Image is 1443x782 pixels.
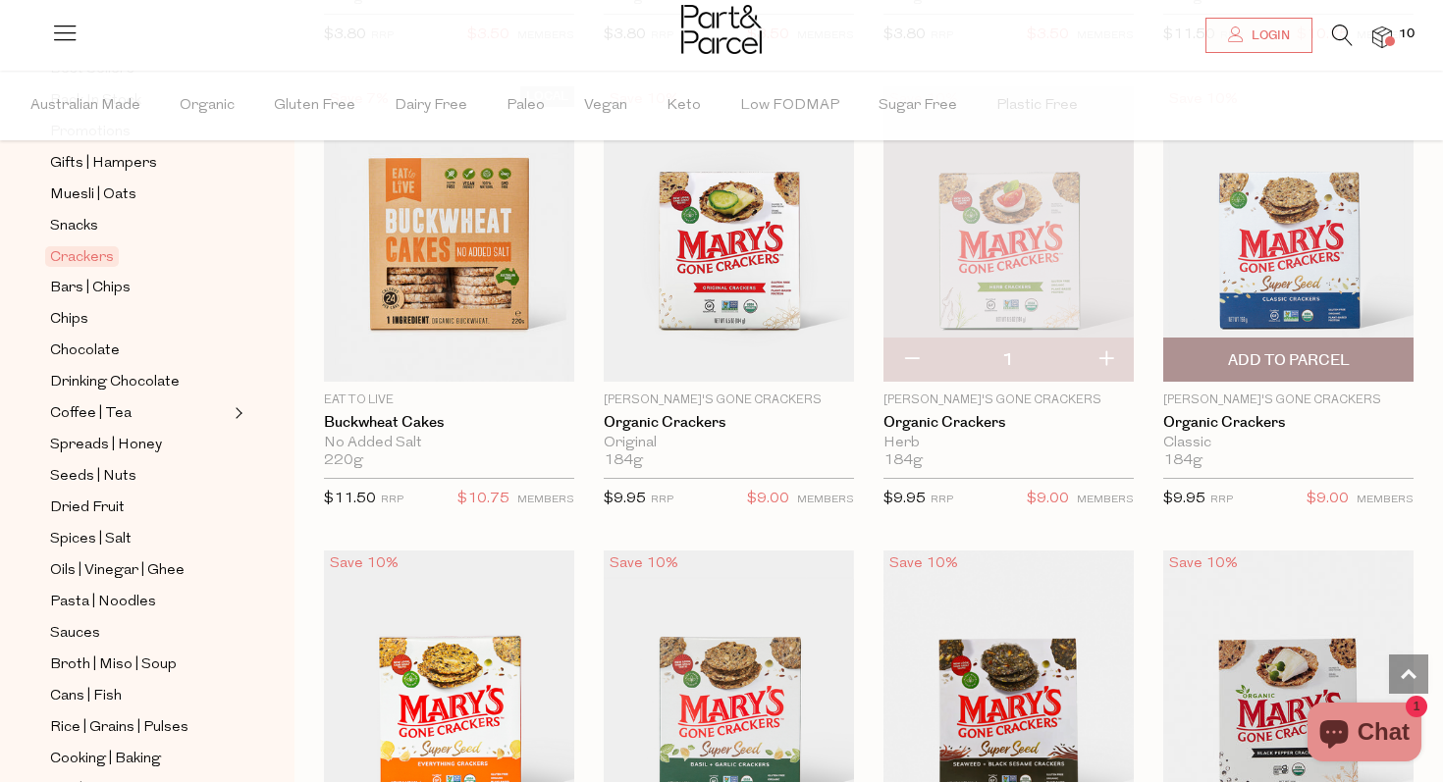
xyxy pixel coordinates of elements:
[604,550,684,577] div: Save 10%
[1027,487,1069,512] span: $9.00
[50,621,229,646] a: Sauces
[50,182,229,207] a: Muesli | Oats
[740,72,839,140] span: Low FODMAP
[747,487,789,512] span: $9.00
[30,72,140,140] span: Australian Made
[1163,414,1414,432] a: Organic Crackers
[883,86,1134,382] img: Organic Crackers
[1210,495,1233,505] small: RRP
[879,72,957,140] span: Sugar Free
[1163,338,1414,382] button: Add To Parcel
[584,72,627,140] span: Vegan
[50,622,100,646] span: Sauces
[604,435,854,452] div: Original
[883,492,926,506] span: $9.95
[50,183,136,207] span: Muesli | Oats
[1302,703,1427,766] inbox-online-store-chat: Shopify online store chat
[1205,18,1312,53] a: Login
[1163,492,1205,506] span: $9.95
[50,591,156,614] span: Pasta | Noodles
[883,452,923,470] span: 184g
[883,414,1134,432] a: Organic Crackers
[50,464,229,489] a: Seeds | Nuts
[931,495,953,505] small: RRP
[1077,495,1134,505] small: MEMBERS
[604,452,643,470] span: 184g
[1163,452,1202,470] span: 184g
[667,72,701,140] span: Keto
[50,308,88,332] span: Chips
[324,492,376,506] span: $11.50
[274,72,355,140] span: Gluten Free
[1163,391,1414,409] p: [PERSON_NAME]'s Gone Crackers
[230,401,243,425] button: Expand/Collapse Coffee | Tea
[1163,86,1414,382] img: Organic Crackers
[1163,550,1244,577] div: Save 10%
[681,5,762,54] img: Part&Parcel
[50,339,229,363] a: Chocolate
[50,590,229,614] a: Pasta | Noodles
[996,72,1078,140] span: Plastic Free
[50,528,132,551] span: Spices | Salt
[50,684,229,708] a: Cans | Fish
[50,465,136,489] span: Seeds | Nuts
[50,307,229,332] a: Chips
[50,215,98,238] span: Snacks
[1163,435,1414,452] div: Classic
[1357,495,1414,505] small: MEMBERS
[180,72,235,140] span: Organic
[50,685,122,708] span: Cans | Fish
[1307,487,1349,512] span: $9.00
[324,391,574,409] p: Eat To Live
[324,414,574,432] a: Buckwheat Cakes
[604,414,854,432] a: Organic Crackers
[1247,27,1290,44] span: Login
[45,246,119,267] span: Crackers
[324,86,574,382] img: Buckwheat Cakes
[797,495,854,505] small: MEMBERS
[50,527,229,551] a: Spices | Salt
[50,496,125,520] span: Dried Fruit
[50,371,180,394] span: Drinking Chocolate
[50,402,132,426] span: Coffee | Tea
[50,370,229,394] a: Drinking Chocolate
[1228,350,1350,371] span: Add To Parcel
[604,391,854,409] p: [PERSON_NAME]'s Gone Crackers
[50,151,229,176] a: Gifts | Hampers
[50,401,229,426] a: Coffee | Tea
[395,72,467,140] span: Dairy Free
[604,492,646,506] span: $9.95
[50,339,120,363] span: Chocolate
[1394,26,1419,43] span: 10
[50,245,229,269] a: Crackers
[50,495,229,520] a: Dried Fruit
[50,434,162,457] span: Spreads | Honey
[50,747,229,771] a: Cooking | Baking
[517,495,574,505] small: MEMBERS
[883,435,1134,452] div: Herb
[50,716,188,740] span: Rice | Grains | Pulses
[381,495,403,505] small: RRP
[50,653,177,677] span: Broth | Miso | Soup
[651,495,673,505] small: RRP
[50,558,229,583] a: Oils | Vinegar | Ghee
[50,433,229,457] a: Spreads | Honey
[50,652,229,677] a: Broth | Miso | Soup
[883,391,1134,409] p: [PERSON_NAME]'s Gone Crackers
[50,276,229,300] a: Bars | Chips
[50,152,157,176] span: Gifts | Hampers
[324,550,404,577] div: Save 10%
[1372,26,1392,47] a: 10
[50,214,229,238] a: Snacks
[883,550,964,577] div: Save 10%
[324,435,574,452] div: No Added Salt
[507,72,545,140] span: Paleo
[457,487,509,512] span: $10.75
[324,452,363,470] span: 220g
[50,715,229,740] a: Rice | Grains | Pulses
[50,748,161,771] span: Cooking | Baking
[50,559,185,583] span: Oils | Vinegar | Ghee
[50,277,131,300] span: Bars | Chips
[604,86,854,382] img: Organic Crackers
